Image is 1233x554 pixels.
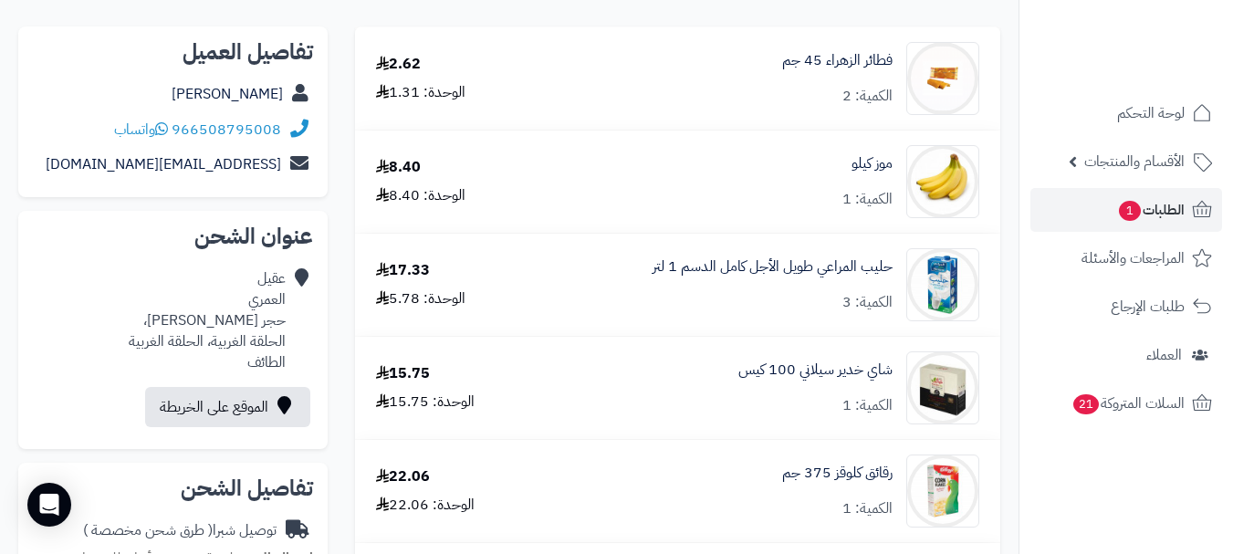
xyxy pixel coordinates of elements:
img: 1665053993-%D8%AA%D9%86%D8%B2%D9%8A%D9%84%20(82)-90x90.jpg [907,351,978,424]
a: [PERSON_NAME] [172,83,283,105]
img: 1757276267-IMG_5290-90x90.png [907,42,978,115]
a: فطائر الزهراء 45 جم [782,50,893,71]
span: العملاء [1146,342,1182,368]
a: لوحة التحكم [1030,91,1222,135]
a: العملاء [1030,333,1222,377]
a: الموقع على الخريطة [145,387,310,427]
div: الوحدة: 15.75 [376,392,475,413]
h2: عنوان الشحن [33,225,313,247]
a: السلات المتروكة21 [1030,382,1222,425]
div: الكمية: 1 [842,498,893,519]
a: رقائق كلوقز 375 جم [782,463,893,484]
span: 21 [1073,394,1099,414]
img: 1664179827-D8IxZOSMV8wa8rgqJej74wHOhYhFqhMY8YdH9QrS-90x90.jpeg [907,145,978,218]
div: Open Intercom Messenger [27,483,71,527]
span: لوحة التحكم [1117,100,1185,126]
div: عقيل العمري حجر [PERSON_NAME]، الحلقة الغربية، الحلقة الغربية الطائف [129,268,286,372]
div: 17.33 [376,260,430,281]
div: توصيل شبرا [83,520,277,541]
div: الكمية: 1 [842,189,893,210]
div: 15.75 [376,363,430,384]
span: 1 [1119,201,1141,221]
div: الوحدة: 22.06 [376,495,475,516]
h2: تفاصيل العميل [33,41,313,63]
a: الطلبات1 [1030,188,1222,232]
a: طلبات الإرجاع [1030,285,1222,329]
span: الطلبات [1117,197,1185,223]
img: 41768e5451ecf59e53ca150c99f54c3b6888-90x90.jpg [907,455,978,528]
a: المراجعات والأسئلة [1030,236,1222,280]
div: 2.62 [376,54,421,75]
span: الأقسام والمنتجات [1084,149,1185,174]
img: 1672065491-OIP%20(2)-90x90.jpg [907,248,978,321]
span: طلبات الإرجاع [1111,294,1185,319]
a: موز كيلو [852,153,893,174]
div: 8.40 [376,157,421,178]
span: السلات المتروكة [1071,391,1185,416]
div: الكمية: 1 [842,395,893,416]
div: الكمية: 2 [842,86,893,107]
span: ( طرق شحن مخصصة ) [83,519,213,541]
div: 22.06 [376,466,430,487]
div: الوحدة: 5.78 [376,288,465,309]
div: الكمية: 3 [842,292,893,313]
a: حليب المراعي طويل الأجل كامل الدسم 1 لتر [653,256,893,277]
div: الوحدة: 1.31 [376,82,465,103]
a: واتساب [114,119,168,141]
div: الوحدة: 8.40 [376,185,465,206]
a: [EMAIL_ADDRESS][DOMAIN_NAME] [46,153,281,175]
h2: تفاصيل الشحن [33,477,313,499]
a: 966508795008 [172,119,281,141]
a: شاي خدير سيلاني 100 كيس [738,360,893,381]
span: المراجعات والأسئلة [1081,246,1185,271]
